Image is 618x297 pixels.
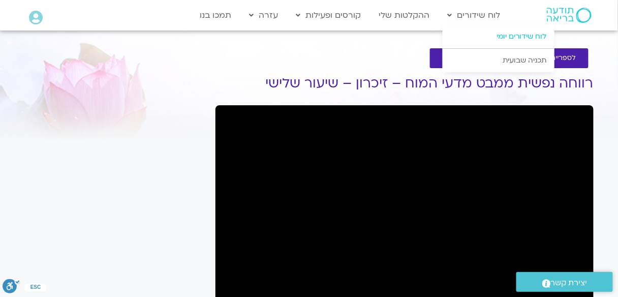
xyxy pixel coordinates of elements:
a: לוח שידורים [443,6,506,25]
a: תכניה שבועית [443,49,554,72]
a: להקלטות שלי [430,48,496,68]
a: לוח שידורים יומי [443,25,554,48]
a: יצירת קשר [516,272,613,292]
h1: רווחה נפשית ממבט מדעי המוח – זיכרון – שיעור שלישי [215,76,594,91]
a: עזרה [244,6,284,25]
a: תמכו בנו [195,6,237,25]
a: ההקלטות שלי [374,6,435,25]
span: יצירת קשר [551,276,588,290]
img: תודעה בריאה [547,8,592,23]
a: קורסים ופעילות [291,6,366,25]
